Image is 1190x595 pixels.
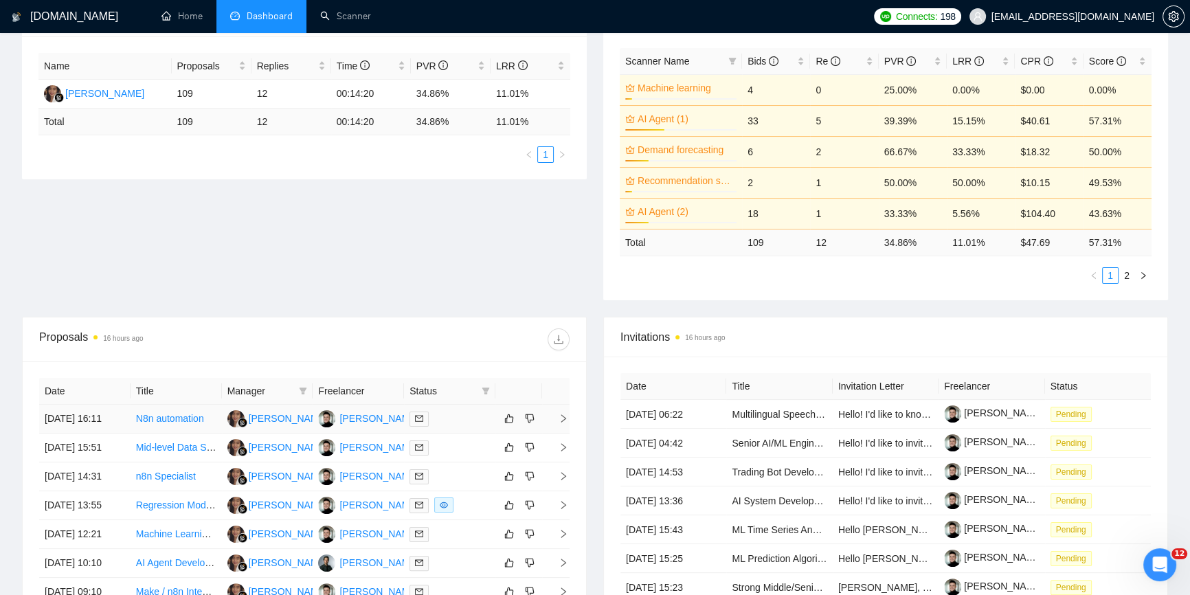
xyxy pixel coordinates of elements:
img: DS [227,554,245,572]
span: Proposals [177,58,236,74]
td: 34.86 % [879,229,947,256]
span: filter [296,381,310,401]
span: crown [625,176,635,186]
a: Pending [1051,495,1097,506]
img: BK [318,526,335,543]
span: Invitations [620,328,1151,346]
li: 2 [1119,267,1135,284]
td: 5.56% [947,198,1015,229]
img: gigradar-bm.png [238,504,247,514]
td: 109 [742,229,810,256]
img: logo [12,6,21,28]
img: gigradar-bm.png [238,562,247,572]
img: gigradar-bm.png [54,93,64,102]
span: Pending [1051,580,1092,595]
li: Next Page [1135,267,1152,284]
iframe: Intercom live chat [1143,548,1176,581]
td: [DATE] 14:31 [39,462,131,491]
span: crown [625,207,635,216]
td: [DATE] 14:53 [620,458,726,486]
span: info-circle [974,56,984,66]
div: [PERSON_NAME] [249,526,328,541]
td: 0.00% [947,74,1015,105]
img: gigradar-bm.png [238,447,247,456]
td: $40.61 [1015,105,1083,136]
a: BK[PERSON_NAME] [318,528,418,539]
th: Freelancer [313,378,404,405]
span: info-circle [1044,56,1053,66]
th: Status [1045,373,1151,400]
td: 33.33% [879,198,947,229]
a: BK[PERSON_NAME] [318,470,418,481]
a: Відкрити в довідковому центрі [52,458,223,469]
div: [PERSON_NAME] [249,469,328,484]
span: dislike [525,528,535,539]
span: filter [726,51,739,71]
th: Replies [251,53,331,80]
button: like [501,526,517,542]
span: right [548,442,568,452]
td: Trading Bot Development & Backtesting for SpotGrid Strategy [726,458,832,486]
span: setting [1163,11,1184,22]
span: 😞 [91,413,111,440]
a: DS[PERSON_NAME] [227,528,328,539]
a: DS[PERSON_NAME] [227,557,328,568]
a: 1 [538,147,553,162]
span: like [504,471,514,482]
button: right [554,146,570,163]
td: Senior AI/ML Engineer: Build an AI System That Thinks Like a Patent Attorney [726,429,832,458]
button: setting [1163,5,1185,27]
td: $10.15 [1015,167,1083,198]
a: VB[PERSON_NAME] [318,557,418,568]
span: info-circle [438,60,448,70]
a: [PERSON_NAME] [944,465,1043,476]
td: 5 [810,105,878,136]
a: DS[PERSON_NAME] [227,470,328,481]
th: Title [726,373,832,400]
span: LRR [496,60,528,71]
span: smiley reaction [155,413,191,440]
span: Pending [1051,551,1092,566]
span: user [973,12,983,21]
span: LRR [952,56,984,67]
a: Strong Middle/Senior Data Engineer [732,582,886,593]
td: [DATE] 16:11 [39,405,131,434]
div: [PERSON_NAME] [249,555,328,570]
span: Bids [748,56,778,67]
span: crown [625,145,635,155]
span: Pending [1051,493,1092,508]
span: 😃 [163,413,183,440]
a: setting [1163,11,1185,22]
span: 😐 [127,413,147,440]
span: eye [440,501,448,509]
td: Regression Modeling Expert for Attribution Solution [131,491,222,520]
td: 50.00% [947,167,1015,198]
span: PVR [884,56,917,67]
img: c1h3_ABWfiZ8vSSYqO92aZhenu0wkEgYXoMpnFHMNc9Tj5AhixlC0nlfvG6Vgja2xj [944,521,961,538]
img: BK [318,468,335,485]
a: AI Agent (1) [638,111,734,126]
th: Date [620,373,726,400]
a: AI System Development for Architectural and Engineering Blueprints [732,495,1022,506]
a: DS[PERSON_NAME] [44,87,144,98]
div: [PERSON_NAME] [65,86,144,101]
div: [PERSON_NAME] [339,526,418,541]
span: disappointed reaction [84,413,120,440]
td: 57.31% [1084,105,1152,136]
span: Status [409,383,476,398]
a: DS[PERSON_NAME] [227,441,328,452]
td: 50.00% [1084,136,1152,167]
a: homeHome [161,10,203,22]
td: 1 [810,167,878,198]
span: info-circle [769,56,778,66]
span: like [504,499,514,510]
td: 33.33% [947,136,1015,167]
span: filter [299,387,307,395]
td: 50.00% [879,167,947,198]
a: DS[PERSON_NAME] [227,499,328,510]
td: 11.01 % [491,109,570,135]
div: Закрити [241,5,266,30]
button: dislike [521,410,538,427]
span: right [548,414,568,423]
span: mail [415,443,423,451]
